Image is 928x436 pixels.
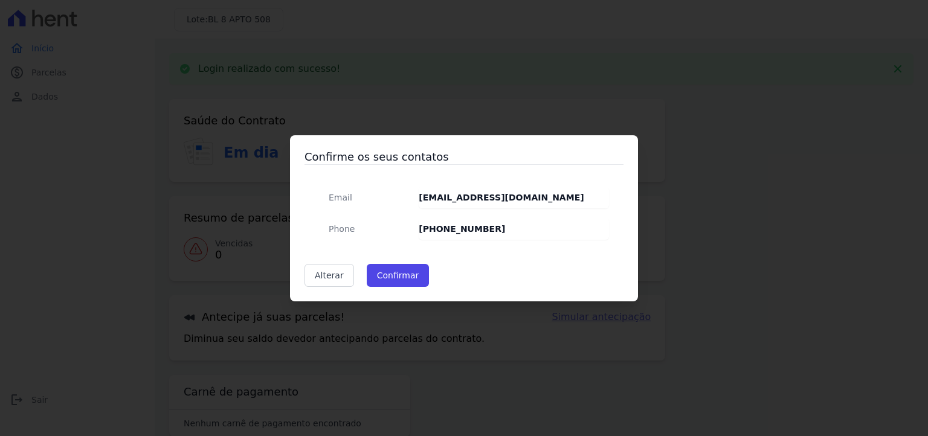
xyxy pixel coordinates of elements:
[419,224,505,234] strong: [PHONE_NUMBER]
[304,150,623,164] h3: Confirme os seus contatos
[329,224,355,234] span: translation missing: pt-BR.public.contracts.modal.confirmation.phone
[329,193,352,202] span: translation missing: pt-BR.public.contracts.modal.confirmation.email
[304,264,354,287] a: Alterar
[367,264,430,287] button: Confirmar
[419,193,584,202] strong: [EMAIL_ADDRESS][DOMAIN_NAME]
